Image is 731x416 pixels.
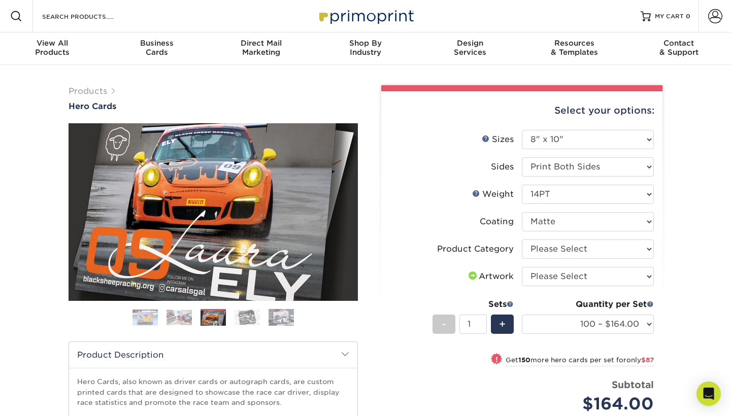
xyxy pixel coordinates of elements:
div: Weight [472,188,514,200]
a: Shop ByIndustry [313,32,418,65]
a: Direct MailMarketing [209,32,313,65]
a: DesignServices [418,32,522,65]
strong: Subtotal [612,379,654,390]
div: & Templates [522,39,627,57]
img: Hero Cards 01 [132,309,158,326]
div: Sets [433,298,514,310]
img: Primoprint [315,5,416,27]
span: - [442,317,446,332]
img: Hero Cards 02 [167,309,192,325]
a: Hero Cards [69,101,358,111]
div: Open Intercom Messenger [696,382,721,406]
span: 0 [686,13,690,20]
img: Hero Cards 05 [269,308,294,326]
span: Business [105,39,209,48]
span: only [626,356,654,364]
div: $164.00 [529,392,654,416]
span: Direct Mail [209,39,313,48]
input: SEARCH PRODUCTS..... [41,10,140,22]
h2: Product Description [69,342,357,368]
span: MY CART [655,12,684,21]
span: ! [495,354,498,365]
span: Shop By [313,39,418,48]
div: Industry [313,39,418,57]
iframe: Google Customer Reviews [3,385,86,412]
span: + [499,317,506,332]
a: Resources& Templates [522,32,627,65]
a: Products [69,86,107,96]
span: Contact [626,39,731,48]
div: Coating [480,216,514,228]
span: Design [418,39,522,48]
img: Hero Cards 04 [235,309,260,325]
img: Hero Cards 03 [201,310,226,326]
div: Sides [491,161,514,173]
strong: 150 [518,356,530,364]
a: Contact& Support [626,32,731,65]
small: Get more hero cards per set for [506,356,654,366]
div: Select your options: [389,91,654,130]
div: Quantity per Set [522,298,654,310]
div: Artwork [467,270,514,283]
div: Marketing [209,39,313,57]
div: & Support [626,39,731,57]
span: $87 [641,356,654,364]
div: Services [418,39,522,57]
div: Cards [105,39,209,57]
span: Resources [522,39,627,48]
div: Product Category [437,243,514,255]
a: BusinessCards [105,32,209,65]
div: Sizes [482,133,514,146]
img: Hero Cards 03 [69,123,358,301]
